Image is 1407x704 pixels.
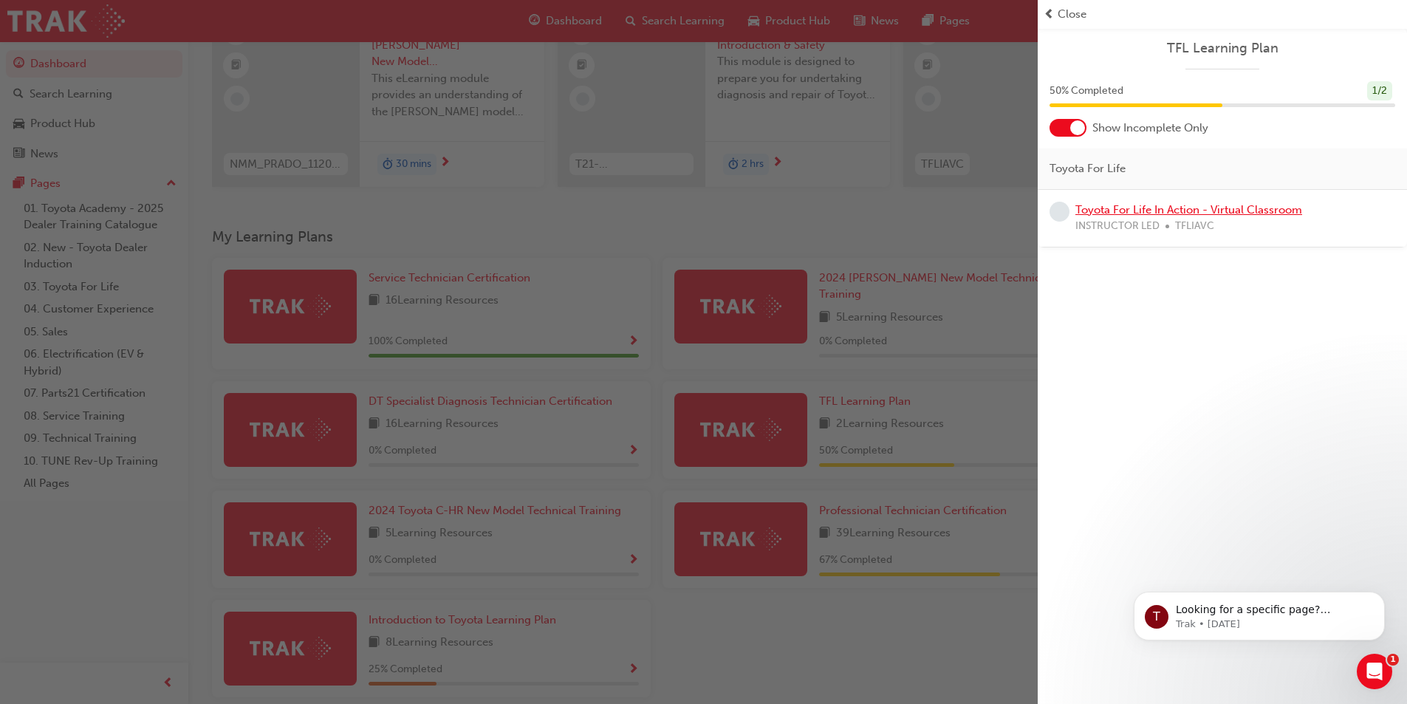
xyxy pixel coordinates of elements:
button: prev-iconClose [1044,6,1401,23]
iframe: Intercom notifications message [1112,561,1407,664]
span: 1 [1387,654,1399,666]
span: prev-icon [1044,6,1055,23]
span: TFLIAVC [1175,218,1214,235]
span: 50 % Completed [1050,83,1123,100]
span: Show Incomplete Only [1092,120,1208,137]
span: INSTRUCTOR LED [1075,218,1160,235]
iframe: Intercom live chat [1357,654,1392,689]
a: TFL Learning Plan [1050,40,1395,57]
div: 1 / 2 [1367,81,1392,101]
span: Close [1058,6,1086,23]
a: Toyota For Life In Action - Virtual Classroom [1075,203,1302,216]
span: learningRecordVerb_NONE-icon [1050,202,1069,222]
span: Toyota For Life [1050,160,1126,177]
